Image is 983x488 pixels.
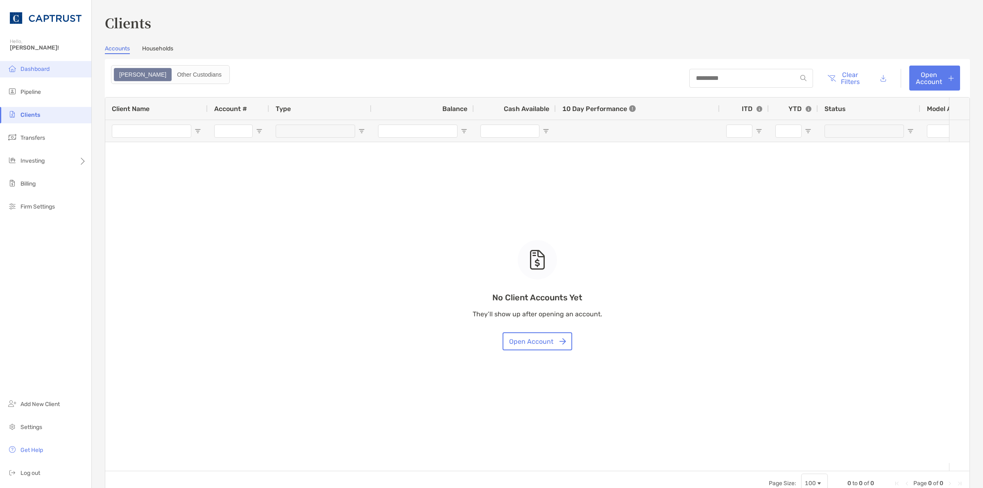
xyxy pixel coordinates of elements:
h3: Clients [105,13,970,32]
span: 0 [870,480,874,487]
span: Get Help [20,447,43,454]
span: Dashboard [20,66,50,73]
span: Transfers [20,134,45,141]
span: Pipeline [20,89,41,95]
span: 0 [928,480,932,487]
div: 100 [805,480,816,487]
img: clients icon [7,109,17,119]
p: They’ll show up after opening an account. [473,309,602,319]
img: CAPTRUST Logo [10,3,82,33]
a: Open Account [909,66,960,91]
span: 0 [940,480,943,487]
img: settings icon [7,422,17,431]
div: Previous Page [904,480,910,487]
div: Zoe [115,69,171,80]
img: add_new_client icon [7,399,17,409]
button: Clear Filters [821,66,866,91]
span: of [933,480,938,487]
img: logout icon [7,468,17,477]
img: dashboard icon [7,64,17,73]
div: Other Custodians [172,69,226,80]
img: firm-settings icon [7,201,17,211]
div: segmented control [111,65,230,84]
span: Firm Settings [20,203,55,210]
img: empty state icon [529,250,546,270]
img: investing icon [7,155,17,165]
p: No Client Accounts Yet [473,293,602,303]
img: pipeline icon [7,86,17,96]
div: Last Page [956,480,963,487]
span: Page [913,480,927,487]
div: Page Size: [769,480,796,487]
img: transfers icon [7,132,17,142]
span: 0 [859,480,863,487]
button: Open Account [503,332,572,350]
div: First Page [894,480,900,487]
span: to [852,480,858,487]
span: [PERSON_NAME]! [10,44,86,51]
span: Investing [20,157,45,164]
span: of [864,480,869,487]
img: billing icon [7,178,17,188]
span: Log out [20,470,40,477]
span: Settings [20,424,42,431]
span: 0 [847,480,851,487]
img: get-help icon [7,445,17,454]
span: Billing [20,180,36,187]
a: Accounts [105,45,130,54]
span: Clients [20,111,40,118]
img: button icon [559,338,566,345]
div: Next Page [947,480,953,487]
img: input icon [800,75,806,81]
a: Households [142,45,173,54]
span: Add New Client [20,401,60,408]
